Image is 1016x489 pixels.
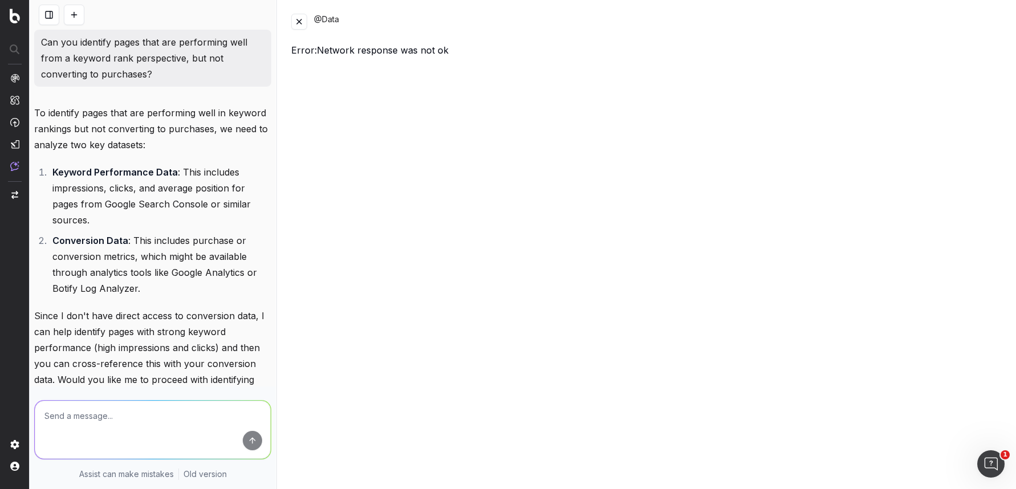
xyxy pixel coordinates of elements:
[52,235,128,246] strong: Conversion Data
[41,34,264,82] p: Can you identify pages that are performing well from a keyword rank perspective, but not converti...
[314,14,1002,30] div: @Data
[10,161,19,171] img: Assist
[183,468,227,480] a: Old version
[10,440,19,449] img: Setting
[10,140,19,149] img: Studio
[34,308,271,404] p: Since I don't have direct access to conversion data, I can help identify pages with strong keywor...
[11,191,18,199] img: Switch project
[10,74,19,83] img: Analytics
[52,166,178,178] strong: Keyword Performance Data
[49,164,271,228] li: : This includes impressions, clicks, and average position for pages from Google Search Console or...
[79,468,174,480] p: Assist can make mistakes
[10,9,20,23] img: Botify logo
[10,117,19,127] img: Activation
[49,233,271,296] li: : This includes purchase or conversion metrics, which might be available through analytics tools ...
[291,43,1002,57] div: Error: Network response was not ok
[10,462,19,471] img: My account
[977,450,1005,478] iframe: Intercom live chat
[1001,450,1010,459] span: 1
[34,105,271,153] p: To identify pages that are performing well in keyword rankings but not converting to purchases, w...
[10,95,19,105] img: Intelligence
